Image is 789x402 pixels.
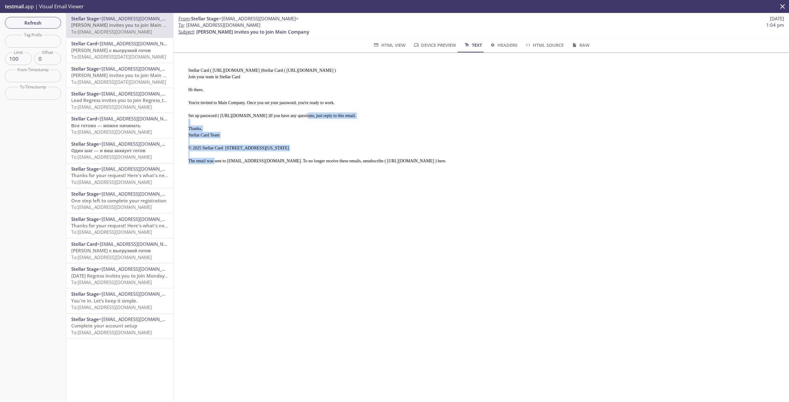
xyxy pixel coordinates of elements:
[71,79,166,85] span: To: [EMAIL_ADDRESS][DATE][DOMAIN_NAME]
[97,241,177,247] span: <[EMAIL_ADDRESS][DOMAIN_NAME]>
[71,104,152,110] span: To: [EMAIL_ADDRESS][DOMAIN_NAME]
[71,154,152,160] span: To: [EMAIL_ADDRESS][DOMAIN_NAME]
[71,22,184,28] span: [PERSON_NAME] invites you to join Main Company
[66,213,173,238] div: Stellar Stage<[EMAIL_ADDRESS][DOMAIN_NAME]>Thanks for your request! Here's what's nextTo:[EMAIL_A...
[71,291,99,297] span: Stellar Stage
[71,141,99,147] span: Stellar Stage
[571,41,589,49] span: Raw
[71,91,99,97] span: Stellar Stage
[66,138,173,163] div: Stellar Stage<[EMAIL_ADDRESS][DOMAIN_NAME]>Один шаг — и ваш аккаунт готовTo:[EMAIL_ADDRESS][DOMAI...
[71,298,137,304] span: You're in. Let’s keep it simple.
[66,88,173,113] div: Stellar Stage<[EMAIL_ADDRESS][DOMAIN_NAME]>Lead Regress invites you to join Regress_teamTo:[EMAIL...
[99,141,179,147] span: <[EMAIL_ADDRESS][DOMAIN_NAME]>
[71,279,152,285] span: To: [EMAIL_ADDRESS][DOMAIN_NAME]
[5,3,24,10] span: testmail
[71,54,166,60] span: To: [EMAIL_ADDRESS][DATE][DOMAIN_NAME]
[766,22,784,28] span: 1:04 pm
[71,172,169,178] span: Thanks for your request! Here's what's next
[66,238,173,263] div: Stellar Card<[EMAIL_ADDRESS][DOMAIN_NAME]>[PERSON_NAME] с выгрузкой готовTo:[EMAIL_ADDRESS][DOMAI...
[71,266,99,272] span: Stellar Stage
[71,97,174,103] span: Lead Regress invites you to join Regress_team
[71,273,182,279] span: [DATE] Regress invites you to join Monday_regress
[99,191,179,197] span: <[EMAIL_ADDRESS][DOMAIN_NAME]>
[71,147,145,153] span: Один шаг — и ваш аккаунт готов
[71,179,152,185] span: To: [EMAIL_ADDRESS][DOMAIN_NAME]
[770,15,784,22] span: [DATE]
[196,29,309,35] span: [PERSON_NAME] invites you to join Main Company
[464,41,482,49] span: Text
[71,66,99,72] span: Stellar Stage
[5,17,61,29] button: Refresh
[71,304,152,310] span: To: [EMAIL_ADDRESS][DOMAIN_NAME]
[178,15,190,22] span: From
[97,40,177,47] span: <[EMAIL_ADDRESS][DOMAIN_NAME]>
[71,247,151,254] span: [PERSON_NAME] с выгрузкой готов
[71,40,97,47] span: Stellar Card
[71,47,151,53] span: [PERSON_NAME] с выгрузкой готов
[10,19,56,27] span: Refresh
[99,166,179,172] span: <[EMAIL_ADDRESS][DOMAIN_NAME]>
[191,15,219,22] span: Stellar Stage
[71,15,99,22] span: Stellar Stage
[97,116,177,122] span: <[EMAIL_ADDRESS][DOMAIN_NAME]>
[178,22,184,28] span: To
[71,316,99,322] span: Stellar Stage
[99,266,179,272] span: <[EMAIL_ADDRESS][DOMAIN_NAME]>
[66,13,173,38] div: Stellar Stage<[EMAIL_ADDRESS][DOMAIN_NAME]>[PERSON_NAME] invites you to join Main CompanyTo:[EMAI...
[71,116,97,122] span: Stellar Card
[71,254,152,260] span: To: [EMAIL_ADDRESS][DOMAIN_NAME]
[71,323,137,329] span: Complete your account setup
[66,63,173,88] div: Stellar Stage<[EMAIL_ADDRESS][DOMAIN_NAME]>[PERSON_NAME] invites you to join Main CompanyTo:[EMAI...
[219,15,299,22] span: <[EMAIL_ADDRESS][DOMAIN_NAME]>
[413,41,456,49] span: Device Preview
[71,129,152,135] span: To: [EMAIL_ADDRESS][DOMAIN_NAME]
[178,22,784,35] p: :
[66,113,173,138] div: Stellar Card<[EMAIL_ADDRESS][DOMAIN_NAME]>Все готово — можно начинатьTo:[EMAIL_ADDRESS][DOMAIN_NAME]
[66,13,173,339] nav: emails
[99,66,179,72] span: <[EMAIL_ADDRESS][DOMAIN_NAME]>
[71,191,99,197] span: Stellar Stage
[99,291,179,297] span: <[EMAIL_ADDRESS][DOMAIN_NAME]>
[66,314,173,338] div: Stellar Stage<[EMAIL_ADDRESS][DOMAIN_NAME]>Complete your account setupTo:[EMAIL_ADDRESS][DOMAIN_N...
[71,122,141,128] span: Все готово — можно начинать
[71,229,152,235] span: To: [EMAIL_ADDRESS][DOMAIN_NAME]
[99,91,179,97] span: <[EMAIL_ADDRESS][DOMAIN_NAME]>
[71,72,184,78] span: [PERSON_NAME] invites you to join Main Company
[99,216,179,222] span: <[EMAIL_ADDRESS][DOMAIN_NAME]>
[71,197,166,204] span: One step left to complete your registration
[66,163,173,188] div: Stellar Stage<[EMAIL_ADDRESS][DOMAIN_NAME]>Thanks for your request! Here's what's nextTo:[EMAIL_A...
[71,329,152,335] span: To: [EMAIL_ADDRESS][DOMAIN_NAME]
[71,222,169,229] span: Thanks for your request! Here's what's next
[178,29,194,35] span: Subject
[99,15,179,22] span: <[EMAIL_ADDRESS][DOMAIN_NAME]>
[66,188,173,213] div: Stellar Stage<[EMAIL_ADDRESS][DOMAIN_NAME]>One step left to complete your registrationTo:[EMAIL_A...
[489,41,517,49] span: Headers
[71,216,99,222] span: Stellar Stage
[71,204,152,210] span: To: [EMAIL_ADDRESS][DOMAIN_NAME]
[71,29,152,35] span: To: [EMAIL_ADDRESS][DOMAIN_NAME]
[66,38,173,63] div: Stellar Card<[EMAIL_ADDRESS][DOMAIN_NAME]>[PERSON_NAME] с выгрузкой готовTo:[EMAIL_ADDRESS][DATE]...
[66,263,173,288] div: Stellar Stage<[EMAIL_ADDRESS][DOMAIN_NAME]>[DATE] Regress invites you to join Monday_regressTo:[E...
[71,241,97,247] span: Stellar Card
[178,22,260,28] span: : [EMAIL_ADDRESS][DOMAIN_NAME]
[178,15,299,22] span: :
[66,288,173,313] div: Stellar Stage<[EMAIL_ADDRESS][DOMAIN_NAME]>You're in. Let’s keep it simple.To:[EMAIL_ADDRESS][DOM...
[525,41,564,49] span: HTML Source
[71,166,99,172] span: Stellar Stage
[373,41,405,49] span: HTML View
[99,316,179,322] span: <[EMAIL_ADDRESS][DOMAIN_NAME]>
